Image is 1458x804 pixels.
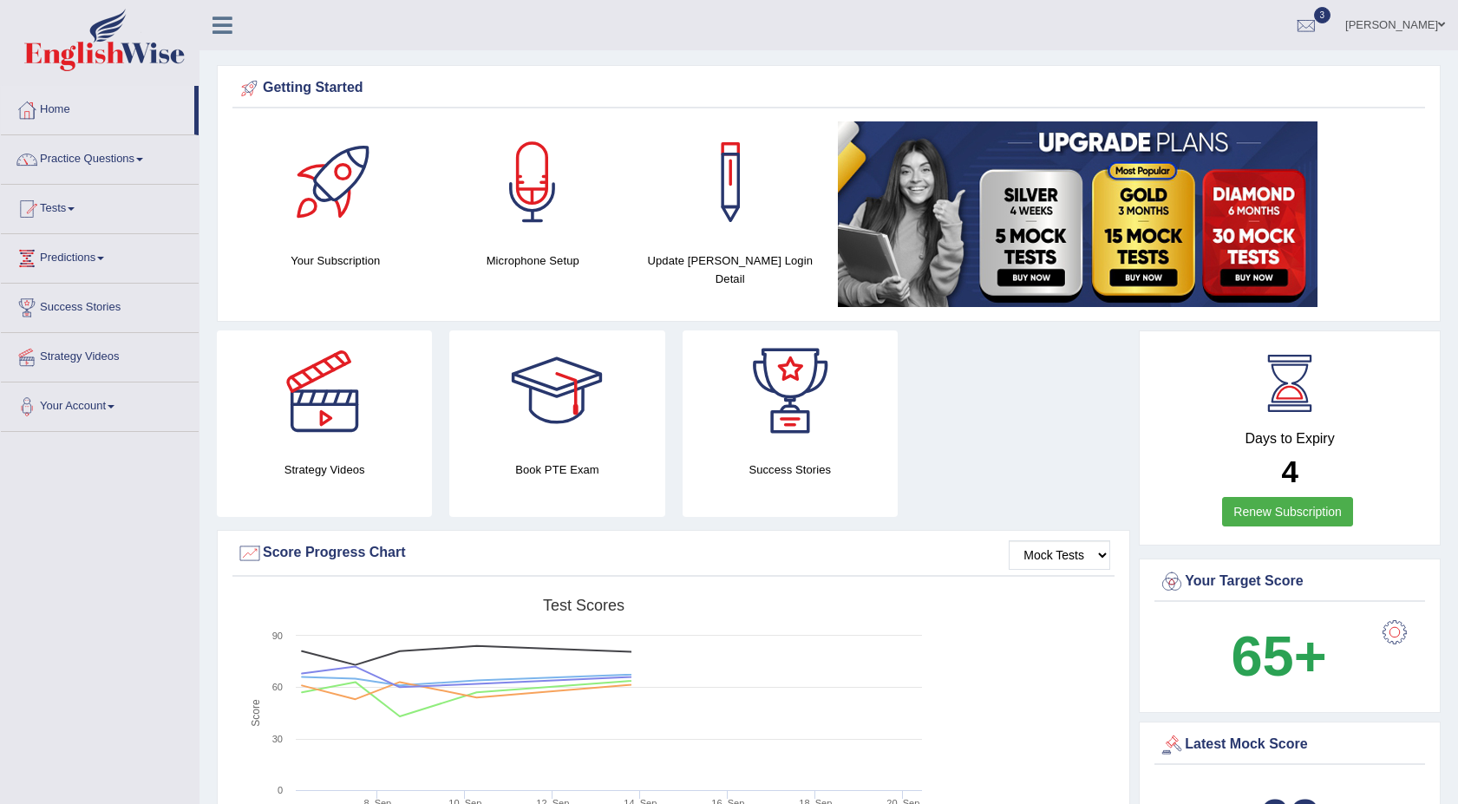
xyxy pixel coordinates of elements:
[543,597,624,614] tspan: Test scores
[1159,732,1421,758] div: Latest Mock Score
[1,333,199,376] a: Strategy Videos
[272,734,283,744] text: 30
[1,234,199,278] a: Predictions
[1159,569,1421,595] div: Your Target Score
[1,86,194,129] a: Home
[1159,431,1421,447] h4: Days to Expiry
[1,382,199,426] a: Your Account
[245,252,426,270] h4: Your Subscription
[237,540,1110,566] div: Score Progress Chart
[1281,454,1298,488] b: 4
[443,252,624,270] h4: Microphone Setup
[272,631,283,641] text: 90
[1,284,199,327] a: Success Stories
[640,252,821,288] h4: Update [PERSON_NAME] Login Detail
[449,461,664,479] h4: Book PTE Exam
[1314,7,1331,23] span: 3
[1,185,199,228] a: Tests
[250,699,262,727] tspan: Score
[1,135,199,179] a: Practice Questions
[278,785,283,795] text: 0
[1231,624,1326,688] b: 65+
[683,461,898,479] h4: Success Stories
[217,461,432,479] h4: Strategy Videos
[1222,497,1353,526] a: Renew Subscription
[237,75,1421,101] div: Getting Started
[272,682,283,692] text: 60
[838,121,1317,307] img: small5.jpg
